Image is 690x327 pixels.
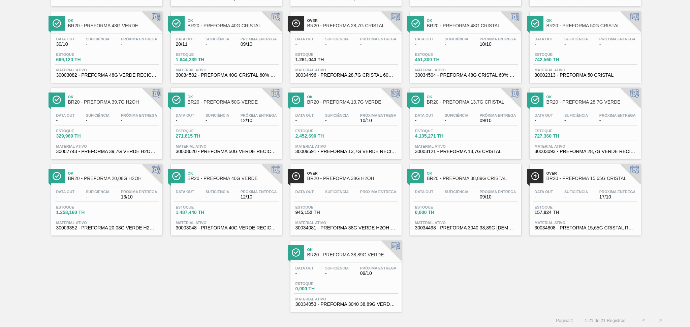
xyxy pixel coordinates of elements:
[176,73,277,78] span: 30034502 - PREFORMA 40G CRISTAL 60% REC
[285,235,405,312] a: ÍconeOkBR20 - PREFORMA 38,89G VERDEData out-Suficiência-Próxima Entrega09/10Estoque0,000 THMateri...
[307,248,398,252] span: Ok
[415,149,516,154] span: 30003121 - PREFORMA 13,7G CRISTAL
[415,134,462,139] span: 4.135,271 TH
[445,42,468,47] span: -
[121,42,157,47] span: -
[206,118,229,123] span: -
[56,68,157,72] span: Material ativo
[176,190,194,194] span: Data out
[176,225,277,230] span: 30003048 - PREFORMA 40G VERDE RECICLADA
[68,171,159,175] span: Ok
[564,113,588,117] span: Suficiência
[68,23,159,28] span: BR20 - PREFORMA 48G VERDE
[188,176,279,181] span: BR20 - PREFORMA 40G VERDE
[166,159,285,235] a: ÍconeOkBR20 - PREFORMA 40G VERDEData out-Suficiência-Próxima Entrega12/10Estoque1.487,440 THMater...
[56,113,75,117] span: Data out
[295,194,314,199] span: -
[445,194,468,199] span: -
[535,113,553,117] span: Data out
[535,42,553,47] span: -
[445,118,468,123] span: -
[480,37,516,41] span: Próxima Entrega
[411,96,420,104] img: Ícone
[546,176,637,181] span: BR20 - PREFORMA 15,65G CRISTAL
[546,100,637,105] span: BR20 - PREFORMA 28,7G VERDE
[56,37,75,41] span: Data out
[176,221,277,225] span: Material ativo
[360,37,397,41] span: Próxima Entrega
[546,171,637,175] span: Over
[325,271,349,276] span: -
[535,221,636,225] span: Material ativo
[56,134,103,139] span: 329,969 TH
[121,194,157,199] span: 13/10
[295,149,397,154] span: 30009591 - PREFORMA 13,7G VERDE RECICLADA
[480,42,516,47] span: 10/10
[86,194,109,199] span: -
[427,23,518,28] span: BR20 - PREFORMA 48G CRISTAL
[172,96,181,104] img: Ícone
[411,172,420,180] img: Ícone
[525,83,644,159] a: ÍconeOkBR20 - PREFORMA 28,7G VERDEData out-Suficiência-Próxima Entrega-Estoque727,360 THMaterial ...
[415,73,516,78] span: 30034504 - PREFORMA 48G CRISTAL 60% REC
[295,297,397,301] span: Material ativo
[535,129,582,133] span: Estoque
[415,118,434,123] span: -
[241,194,277,199] span: 12/10
[295,271,314,276] span: -
[121,37,157,41] span: Próxima Entrega
[56,210,103,215] span: 1.258,160 TH
[325,190,349,194] span: Suficiência
[427,95,518,99] span: Ok
[599,118,636,123] span: -
[535,210,582,215] span: 157,824 TH
[295,302,397,307] span: 30034053 - PREFORMA 3040 38,89G VERDE 100% REC
[206,37,229,41] span: Suficiência
[325,113,349,117] span: Suficiência
[564,194,588,199] span: -
[295,205,343,209] span: Estoque
[53,19,61,28] img: Ícone
[206,194,229,199] span: -
[241,190,277,194] span: Próxima Entrega
[295,52,343,57] span: Estoque
[564,42,588,47] span: -
[325,42,349,47] span: -
[56,149,157,154] span: 30007743 - PREFORMA 39,7G VERDE H2OH RECICLADA
[307,176,398,181] span: BR20 - PREFORMA 38G H2OH
[241,42,277,47] span: 09/10
[53,96,61,104] img: Ícone
[86,37,109,41] span: Suficiência
[121,190,157,194] span: Próxima Entrega
[307,100,398,105] span: BR20 - PREFORMA 13,7G VERDE
[427,19,518,23] span: Ok
[480,190,516,194] span: Próxima Entrega
[68,19,159,23] span: Ok
[295,118,314,123] span: -
[53,172,61,180] img: Ícone
[546,19,637,23] span: Ok
[415,221,516,225] span: Material ativo
[564,190,588,194] span: Suficiência
[531,172,539,180] img: Ícone
[427,176,518,181] span: BR20 - PREFORMA 38,89G CRISTAL
[56,190,75,194] span: Data out
[599,37,636,41] span: Próxima Entrega
[307,95,398,99] span: Ok
[295,221,397,225] span: Material ativo
[176,194,194,199] span: -
[535,57,582,62] span: 742,560 TH
[427,171,518,175] span: Ok
[535,68,636,72] span: Material ativo
[295,129,343,133] span: Estoque
[360,194,397,199] span: -
[295,42,314,47] span: -
[166,6,285,83] a: ÍconeOkBR20 - PREFORMA 40G CRISTALData out20/11Suficiência-Próxima Entrega09/10Estoque1.844,239 T...
[86,190,109,194] span: Suficiência
[525,159,644,235] a: ÍconeOverBR20 - PREFORMA 15,65G CRISTALData out-Suficiência-Próxima Entrega17/10Estoque157,824 TH...
[411,19,420,28] img: Ícone
[56,42,75,47] span: 30/10
[295,113,314,117] span: Data out
[46,159,166,235] a: ÍconeOkBR20 - PREFORMA 20,08G H2OHData out-Suficiência-Próxima Entrega13/10Estoque1.258,160 THMat...
[546,23,637,28] span: BR20 - PREFORMA 50G CRISTAL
